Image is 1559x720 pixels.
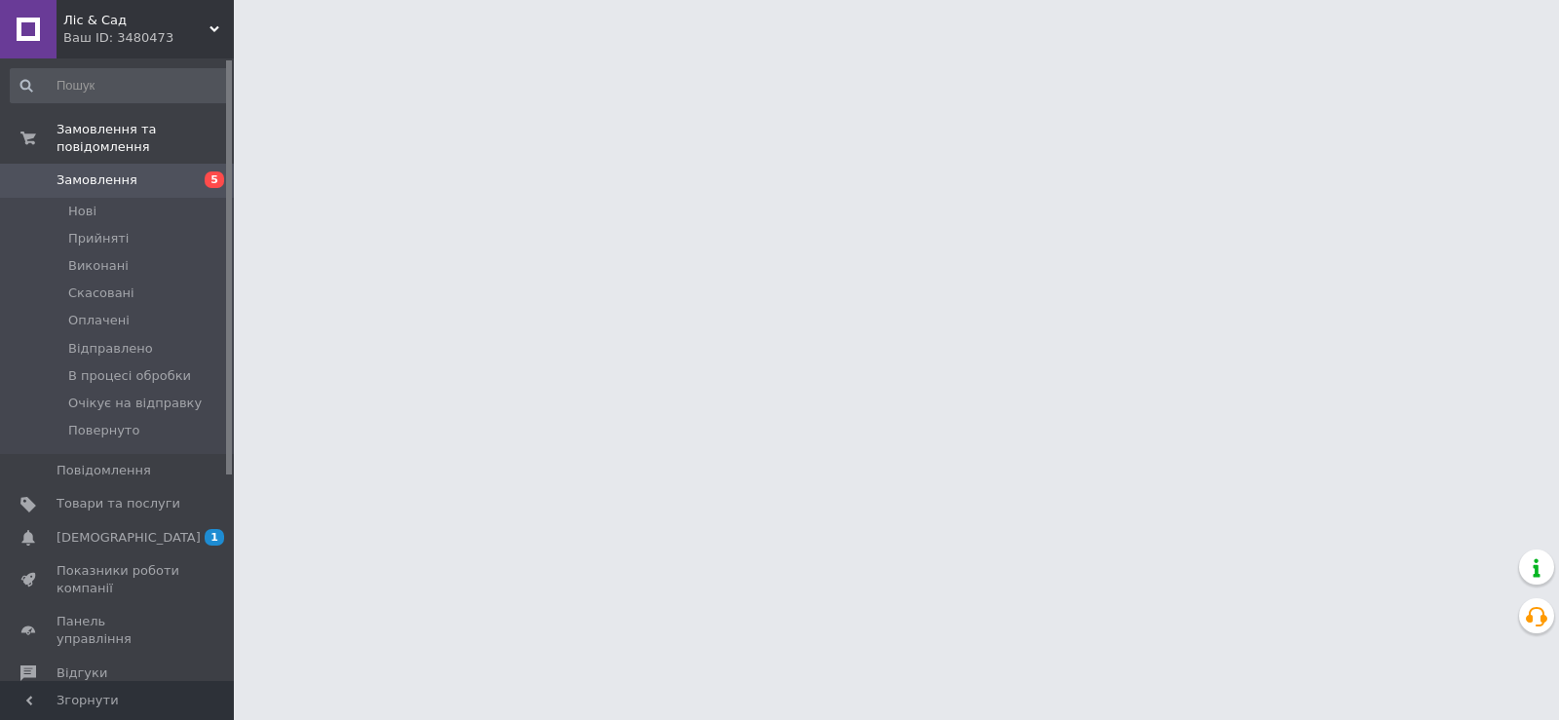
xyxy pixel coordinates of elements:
span: Виконані [68,257,129,275]
span: Панель управління [57,613,180,648]
span: Відправлено [68,340,153,358]
span: Нові [68,203,96,220]
div: Ваш ID: 3480473 [63,29,234,47]
span: 5 [205,171,224,188]
span: В процесі обробки [68,367,191,385]
span: Ліс & Сад [63,12,209,29]
span: [DEMOGRAPHIC_DATA] [57,529,201,547]
span: Товари та послуги [57,495,180,512]
span: Показники роботи компанії [57,562,180,597]
span: 1 [205,529,224,546]
span: Очікує на відправку [68,395,202,412]
span: Прийняті [68,230,129,247]
span: Відгуки [57,664,107,682]
span: Повідомлення [57,462,151,479]
input: Пошук [10,68,230,103]
span: Оплачені [68,312,130,329]
span: Замовлення [57,171,137,189]
span: Скасовані [68,284,134,302]
span: Повернуто [68,422,139,439]
span: Замовлення та повідомлення [57,121,234,156]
